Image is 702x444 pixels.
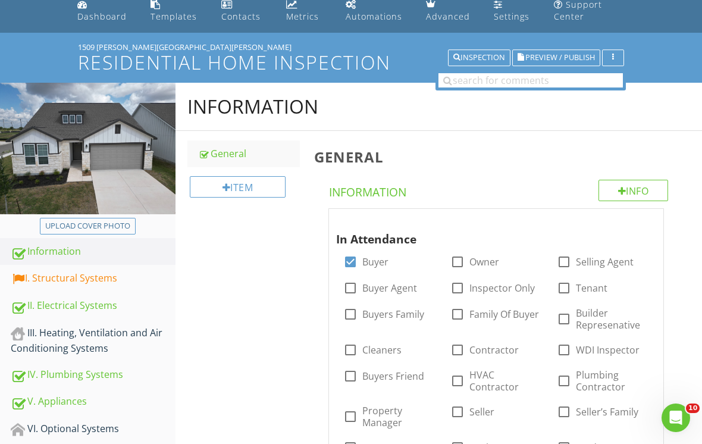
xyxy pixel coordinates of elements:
span: 10 [686,404,700,413]
div: Information [187,95,318,118]
label: Tenant [576,282,607,294]
div: Upload cover photo [45,220,130,232]
div: Metrics [286,11,319,22]
div: Contacts [221,11,261,22]
div: Item [190,176,286,198]
div: Information [11,244,175,259]
div: II. Electrical Systems [11,298,175,314]
button: Upload cover photo [40,218,136,234]
label: Seller [469,406,494,418]
div: IV. Plumbing Systems [11,367,175,383]
label: Property Manager [362,405,435,429]
label: HVAC Contractor [469,369,543,393]
label: Cleaners [362,344,402,356]
div: Advanced [426,11,470,22]
div: General [198,146,300,161]
a: Preview / Publish [512,51,600,62]
label: Contractor [469,344,519,356]
label: Selling Agent [576,256,634,268]
input: search for comments [438,73,623,87]
div: V. Appliances [11,394,175,409]
label: Builder Represenative [576,307,649,331]
label: WDI Inspector [576,344,640,356]
div: I. Structural Systems [11,271,175,286]
label: Family Of Buyer [469,308,539,320]
h4: Information [329,180,668,200]
iframe: Intercom live chat [662,404,690,432]
label: Buyers Friend [362,370,424,382]
button: Inspection [448,49,510,66]
label: Buyer Agent [362,282,417,294]
div: Inspection [453,54,505,62]
div: III. Heating, Ventilation and Air Conditioning Systems [11,326,175,355]
label: Plumbing Contractor [576,369,649,393]
h3: General [314,149,683,165]
label: Buyer [362,256,388,268]
a: Inspection [448,51,510,62]
h1: Residential Home Inspection [78,52,624,73]
div: Settings [494,11,529,22]
div: Automations [346,11,402,22]
div: Info [598,180,669,201]
span: Preview / Publish [525,54,595,62]
label: Owner [469,256,499,268]
label: Buyers Family [362,308,424,320]
div: Templates [151,11,197,22]
div: 1509 [PERSON_NAME][GEOGRAPHIC_DATA][PERSON_NAME] [78,42,624,52]
button: Preview / Publish [512,49,600,66]
label: Seller’s Family [576,406,638,418]
label: Inspector Only [469,282,535,294]
div: In Attendance [336,214,640,248]
div: VI. Optional Systems [11,421,175,437]
div: Dashboard [77,11,127,22]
